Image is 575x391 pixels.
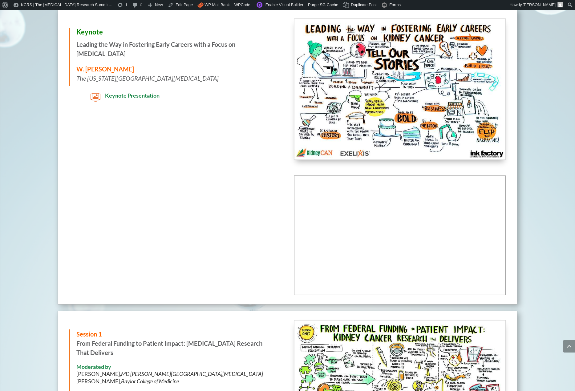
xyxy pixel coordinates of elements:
span: Keynote [76,28,103,36]
img: icon.png [197,2,204,8]
span:  [91,92,100,102]
em: Baylor College of Medicine [121,378,179,385]
span: Session 1 [76,330,102,338]
strong: Moderated by [76,363,111,370]
em: The [76,75,86,82]
em: MD [PERSON_NAME][GEOGRAPHIC_DATA][MEDICAL_DATA] [121,370,263,377]
b: Leading the Way in Fostering Early Careers with a Focus on [MEDICAL_DATA] [76,41,235,57]
span: [PERSON_NAME] [523,2,556,7]
span: [PERSON_NAME], [PERSON_NAME], [76,370,263,384]
strong: W. [PERSON_NAME] [76,65,134,73]
img: KidneyCAN_Ink Factory_Board Keynote [294,19,505,159]
iframe: Leading the Way in Fostering Early Careers in Kidney Cancer — Dr. Kim Rathmell | KCRS 2025 [294,176,505,295]
em: [US_STATE][GEOGRAPHIC_DATA][MEDICAL_DATA] [87,75,219,82]
span: Keynote Presentation [105,92,160,99]
strong: From Federal Funding to Patient Impact: [MEDICAL_DATA] Research That Delivers [76,330,262,356]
